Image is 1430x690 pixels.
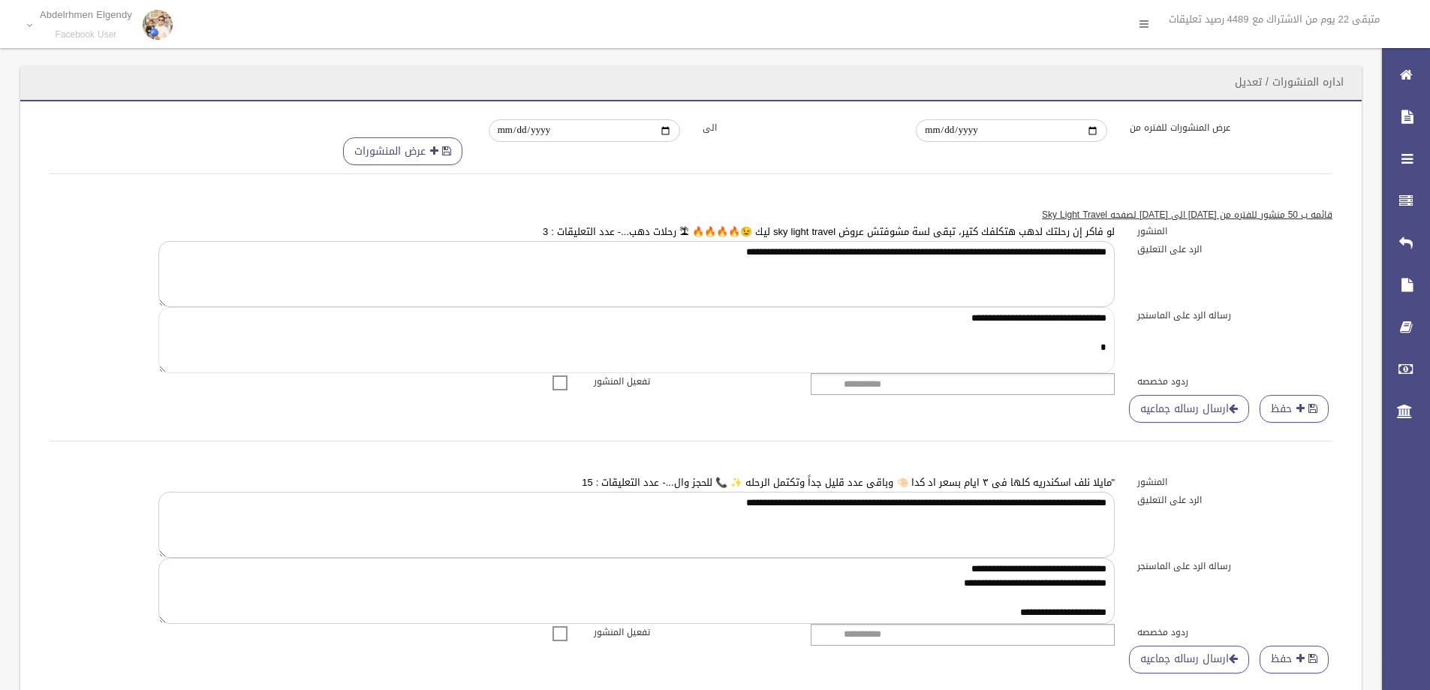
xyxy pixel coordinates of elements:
[1126,624,1344,640] label: ردود مخصصه
[583,373,800,390] label: تفعيل المنشور
[343,137,462,165] button: عرض المنشورات
[1126,307,1344,324] label: رساله الرد على الماسنجر
[1042,206,1332,223] u: قائمه ب 50 منشور للفتره من [DATE] الى [DATE] لصفحه Sky Light Travel
[1260,646,1329,673] button: حفظ
[40,9,132,20] p: Abdelrhmen Elgendy
[691,119,905,136] label: الى
[582,473,1115,492] a: "مايلا نلف اسكندريه كلها فى ٣ ايام بسعر اد كدا 🤏🏻 وباقى عدد قليل جداً وتكتمل الرحله ✨ 📞 للحجز وال...
[1126,223,1344,240] label: المنشور
[1126,492,1344,508] label: الرد على التعليق
[543,222,1115,241] a: لو فاكر إن رحلتك لدهب هتكلفك كتير، تبقى لسة مشوفتش عروض sky light travel ليك 😉🔥🔥🔥🔥 🏝 رحلات دهب......
[583,624,800,640] label: تفعيل المنشور
[1129,646,1249,673] a: ارسال رساله جماعيه
[1126,241,1344,258] label: الرد على التعليق
[1126,373,1344,390] label: ردود مخصصه
[1126,558,1344,574] label: رساله الرد على الماسنجر
[1217,68,1362,97] header: اداره المنشورات / تعديل
[1126,474,1344,490] label: المنشور
[1260,395,1329,423] button: حفظ
[1129,395,1249,423] a: ارسال رساله جماعيه
[1118,119,1332,136] label: عرض المنشورات للفتره من
[40,29,132,41] small: Facebook User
